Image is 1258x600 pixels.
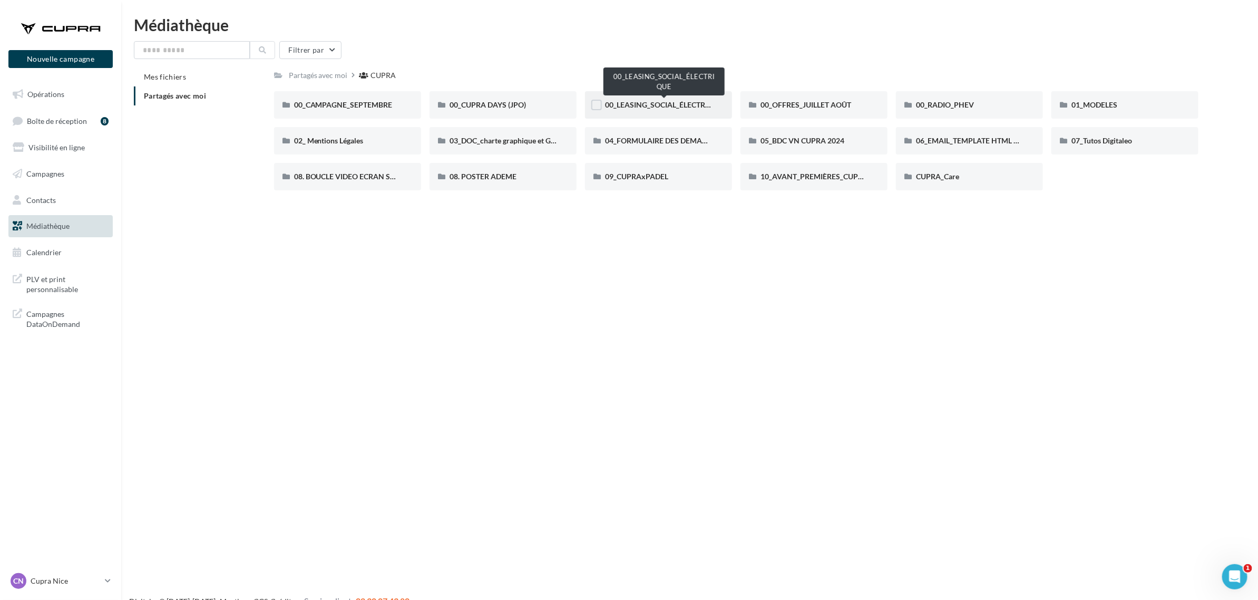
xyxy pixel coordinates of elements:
iframe: Intercom live chat [1222,564,1247,589]
span: 04_FORMULAIRE DES DEMANDES CRÉATIVES [605,136,762,145]
a: Visibilité en ligne [6,137,115,159]
span: 1 [1244,564,1252,573]
span: 05_BDC VN CUPRA 2024 [760,136,844,145]
span: PLV et print personnalisable [26,272,109,295]
a: Boîte de réception8 [6,110,115,132]
span: CN [13,576,24,586]
span: 07_Tutos Digitaleo [1071,136,1132,145]
a: Opérations [6,83,115,105]
span: 00_CUPRA DAYS (JPO) [450,100,526,109]
span: Contacts [26,195,56,204]
span: 09_CUPRAxPADEL [605,172,668,181]
span: Visibilité en ligne [28,143,85,152]
span: 01_MODELES [1071,100,1117,109]
a: Contacts [6,189,115,211]
span: Médiathèque [26,221,70,230]
span: Mes fichiers [144,72,186,81]
p: Cupra Nice [31,576,101,586]
a: Campagnes [6,163,115,185]
span: 00_OFFRES_JUILLET AOÛT [760,100,851,109]
a: PLV et print personnalisable [6,268,115,299]
a: CN Cupra Nice [8,571,113,591]
span: Opérations [27,90,64,99]
span: 00_RADIO_PHEV [916,100,974,109]
span: 08. POSTER ADEME [450,172,516,181]
a: Campagnes DataOnDemand [6,303,115,334]
div: Partagés avec moi [289,70,348,81]
span: 02_ Mentions Légales [294,136,364,145]
span: Boîte de réception [27,116,87,125]
span: Campagnes DataOnDemand [26,307,109,330]
span: 06_EMAIL_TEMPLATE HTML CUPRA [916,136,1038,145]
span: 08. BOUCLE VIDEO ECRAN SHOWROOM [294,172,433,181]
span: 00_LEASING_SOCIAL_ÉLECTRIQUE [605,100,723,109]
span: Calendrier [26,248,62,257]
div: CUPRA [371,70,396,81]
div: Médiathèque [134,17,1245,33]
span: 10_AVANT_PREMIÈRES_CUPRA (VENTES PRIVEES) [760,172,933,181]
a: Médiathèque [6,215,115,237]
div: 00_LEASING_SOCIAL_ÉLECTRIQUE [603,67,725,95]
button: Nouvelle campagne [8,50,113,68]
span: 03_DOC_charte graphique et GUIDELINES [450,136,588,145]
span: Campagnes [26,169,64,178]
a: Calendrier [6,241,115,264]
button: Filtrer par [279,41,342,59]
span: Partagés avec moi [144,91,206,100]
span: CUPRA_Care [916,172,959,181]
span: 00_CAMPAGNE_SEPTEMBRE [294,100,393,109]
div: 8 [101,117,109,125]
